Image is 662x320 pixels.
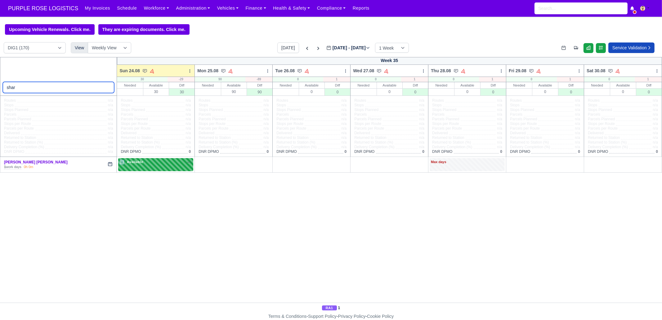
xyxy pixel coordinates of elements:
div: 0 [428,77,479,82]
span: n/a [653,145,658,149]
span: n/a [653,103,658,107]
span: 0 [578,149,580,154]
div: 90 [195,77,245,82]
span: Returned to Station (%) [276,140,315,145]
a: Administration [172,2,213,14]
span: n/a [497,112,502,117]
div: 0 [273,77,323,82]
span: n/a [186,103,191,107]
span: n/a [108,149,113,154]
span: Routes [199,98,210,103]
div: 1 [635,77,662,82]
div: Available [377,82,402,88]
div: 0 [299,88,324,95]
input: Search... [535,2,628,14]
div: 0h 0m [24,165,34,170]
div: 0 [636,88,662,96]
span: Delivery Completion (%) [121,145,161,149]
span: Delivered [510,131,526,136]
span: Delivered [121,131,136,136]
div: Needed [506,82,532,88]
span: n/a [653,140,658,144]
span: n/a [497,117,502,121]
a: My Invoices [81,2,114,14]
span: Parcels per Route [4,126,34,131]
span: Delivery Completion (%) [588,145,628,149]
span: n/a [575,112,580,117]
span: Stops [588,103,597,108]
input: Search contractors... [3,82,114,93]
a: Vehicles [214,2,242,14]
span: n/a [342,145,347,149]
div: 0 [506,77,557,82]
span: n/a [108,98,113,103]
span: Wed 27.08 [353,68,374,74]
span: Parcels [121,112,133,117]
span: Delivery Completion (%) [4,145,44,149]
span: Routes [432,98,444,103]
span: Parcels per Route [121,126,150,131]
span: n/a [653,117,658,121]
a: Workforce [141,2,173,14]
span: n/a [108,126,113,131]
span: Delivery Completion (%) [432,145,472,149]
span: Parcels Planned [121,117,148,122]
span: Delivery Completion (%) [276,145,316,149]
div: 0 [325,88,350,96]
span: Returned to Station (%) [432,140,471,145]
span: n/a [264,98,269,103]
span: Returned to Station [4,136,36,140]
span: n/a [419,131,424,135]
span: Parcels [510,112,522,117]
span: n/a [342,117,347,121]
span: n/a [497,131,502,135]
div: Chat Widget [631,290,662,320]
span: Stops [354,103,364,108]
span: Delivered [4,131,20,136]
div: 0 [403,88,428,96]
span: n/a [186,136,191,140]
span: n/a [186,98,191,103]
span: n/a [108,136,113,140]
span: RA1 [322,305,337,310]
span: Parcels Planned [276,117,303,122]
div: Needed [273,82,298,88]
span: n/a [108,117,113,121]
span: Routes [588,98,600,103]
span: Mon 25.08 [197,68,218,74]
div: 0 [377,88,402,95]
span: Sat 30.08 [587,68,606,74]
span: n/a [186,140,191,144]
span: n/a [575,98,580,103]
div: 1 [557,77,584,82]
span: Routes [121,98,132,103]
a: Schedule [114,2,140,14]
div: work days [4,165,21,170]
div: Available [610,82,636,88]
div: 1 [323,77,350,82]
span: n/a [419,122,424,126]
span: Returned to Station (%) [121,140,159,145]
div: Available [454,82,480,88]
span: Routes [276,98,288,103]
div: 30 [169,88,195,96]
span: n/a [186,108,191,112]
div: Diff [403,82,428,88]
span: Returned to Station (%) [510,140,549,145]
span: Parcels [4,112,16,117]
strong: 1 [4,165,6,169]
span: n/a [497,103,502,107]
div: Diff [169,82,195,88]
span: 0 [189,149,191,154]
span: Returned to Station [354,136,386,140]
div: Available [221,82,247,88]
span: Stops Planned [121,108,145,112]
div: 0 [351,77,401,82]
span: n/a [497,122,502,126]
span: 0 [500,149,502,154]
span: Delivered [432,131,448,136]
span: n/a [653,122,658,126]
span: Stops Planned [276,108,301,112]
span: n/a [264,145,269,149]
span: n/a [419,98,424,103]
